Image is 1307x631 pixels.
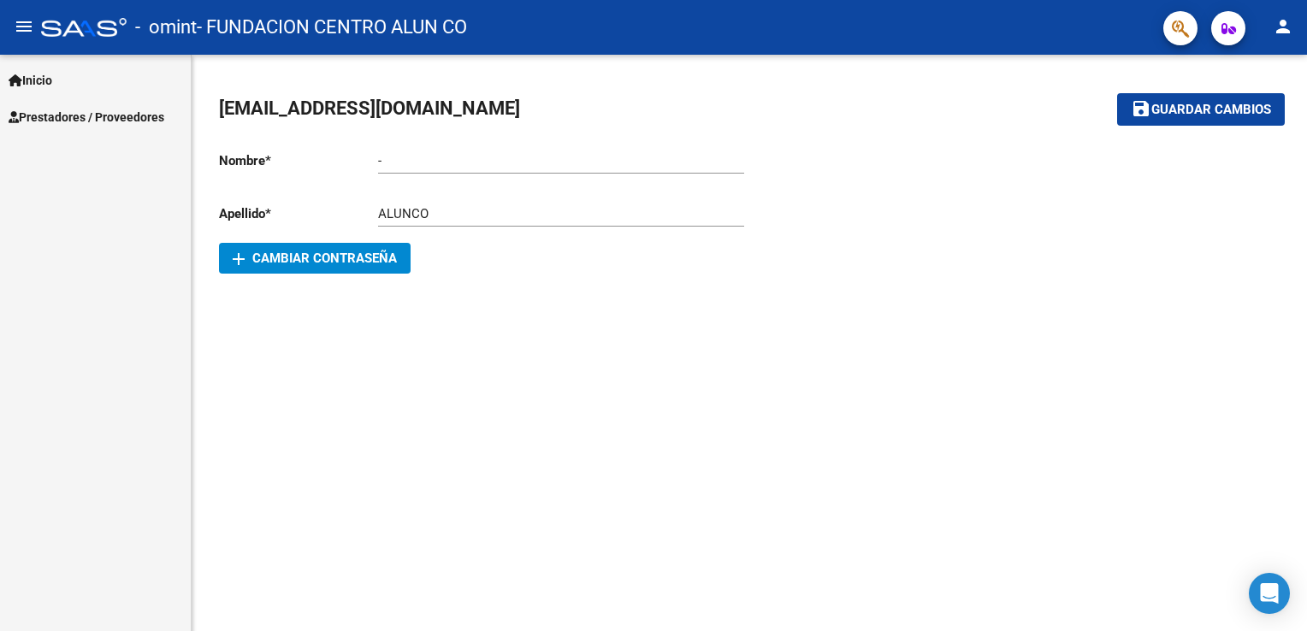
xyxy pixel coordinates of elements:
mat-icon: person [1273,16,1293,37]
mat-icon: menu [14,16,34,37]
mat-icon: save [1131,98,1151,119]
button: Guardar cambios [1117,93,1285,125]
p: Apellido [219,204,378,223]
button: Cambiar Contraseña [219,243,411,274]
span: - FUNDACION CENTRO ALUN CO [197,9,467,46]
p: Nombre [219,151,378,170]
div: Open Intercom Messenger [1249,573,1290,614]
mat-icon: add [228,249,249,269]
span: [EMAIL_ADDRESS][DOMAIN_NAME] [219,97,520,119]
span: Prestadores / Proveedores [9,108,164,127]
span: - omint [135,9,197,46]
span: Cambiar Contraseña [233,251,397,266]
span: Guardar cambios [1151,103,1271,118]
span: Inicio [9,71,52,90]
